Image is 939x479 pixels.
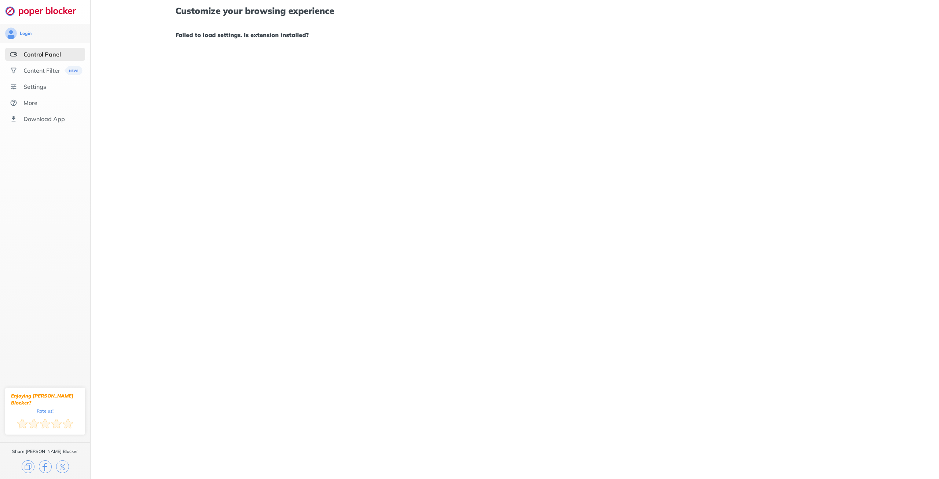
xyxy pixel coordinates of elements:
img: facebook.svg [39,460,52,473]
img: copy.svg [22,460,34,473]
h1: Customize your browsing experience [175,6,854,15]
img: menuBanner.svg [65,66,83,75]
img: download-app.svg [10,115,17,123]
img: social.svg [10,67,17,74]
img: x.svg [56,460,69,473]
img: about.svg [10,99,17,106]
img: settings.svg [10,83,17,90]
div: Download App [23,115,65,123]
img: logo-webpage.svg [5,6,84,16]
div: Share [PERSON_NAME] Blocker [12,449,78,454]
div: Enjoying [PERSON_NAME] Blocker? [11,392,79,406]
div: Rate us! [37,409,54,413]
div: Login [20,30,32,36]
img: features-selected.svg [10,51,17,58]
h1: Failed to load settings. Is extension installed? [175,30,854,40]
img: avatar.svg [5,28,17,39]
div: More [23,99,37,106]
div: Settings [23,83,46,90]
div: Control Panel [23,51,61,58]
div: Content Filter [23,67,60,74]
